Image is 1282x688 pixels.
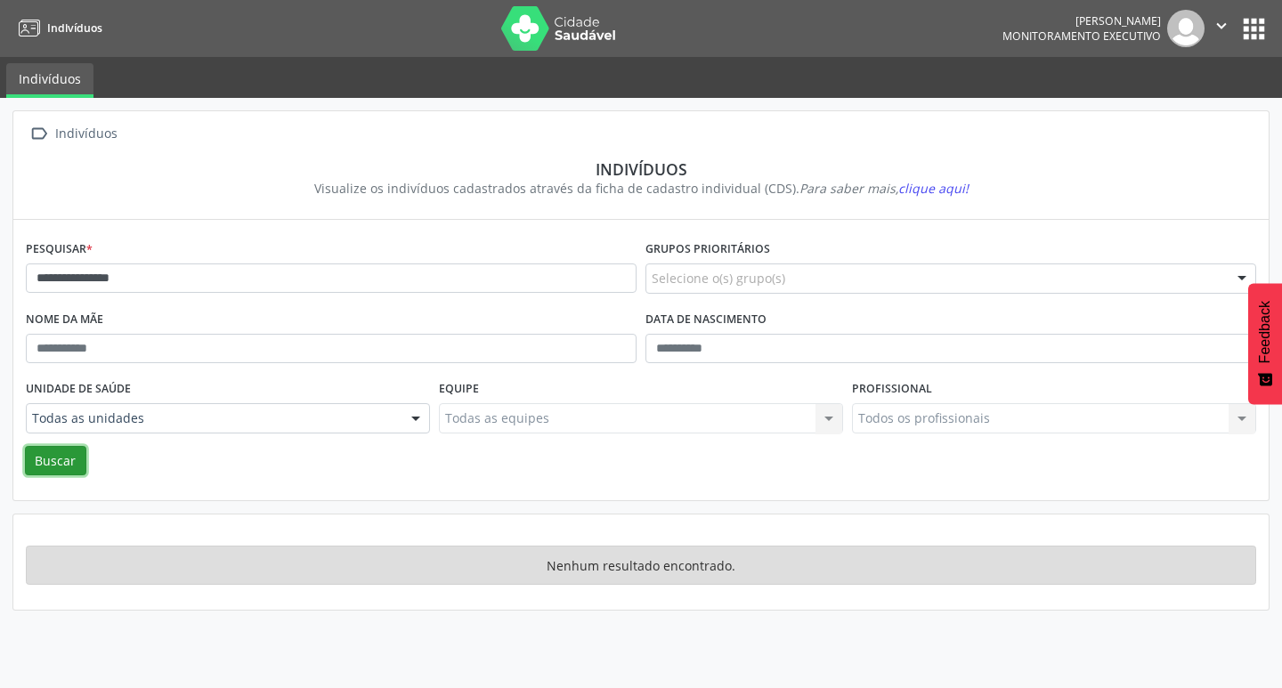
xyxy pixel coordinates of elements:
button:  [1205,10,1238,47]
div: Nenhum resultado encontrado. [26,546,1256,585]
label: Pesquisar [26,236,93,263]
label: Unidade de saúde [26,376,131,403]
a: Indivíduos [6,63,93,98]
label: Equipe [439,376,479,403]
label: Nome da mãe [26,306,103,334]
div: [PERSON_NAME] [1002,13,1161,28]
span: clique aqui! [898,180,969,197]
a: Indivíduos [12,13,102,43]
i: Para saber mais, [799,180,969,197]
i:  [1212,16,1231,36]
i:  [26,121,52,147]
span: Indivíduos [47,20,102,36]
span: Selecione o(s) grupo(s) [652,269,785,287]
label: Grupos prioritários [645,236,770,263]
img: img [1167,10,1205,47]
button: Buscar [25,446,86,476]
label: Profissional [852,376,932,403]
button: apps [1238,13,1270,45]
label: Data de nascimento [645,306,767,334]
span: Todas as unidades [32,409,394,427]
div: Indivíduos [52,121,120,147]
div: Visualize os indivíduos cadastrados através da ficha de cadastro individual (CDS). [38,179,1244,198]
span: Monitoramento Executivo [1002,28,1161,44]
span: Feedback [1257,301,1273,363]
button: Feedback - Mostrar pesquisa [1248,283,1282,404]
div: Indivíduos [38,159,1244,179]
a:  Indivíduos [26,121,120,147]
